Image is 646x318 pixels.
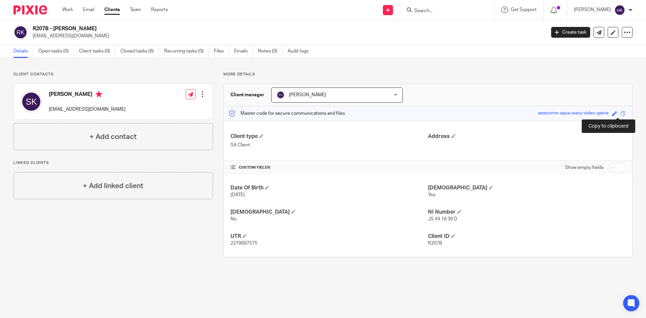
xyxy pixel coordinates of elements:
h4: + Add linked client [83,181,143,191]
p: Linked clients [13,160,213,166]
p: [PERSON_NAME] [574,6,611,13]
p: More details [223,72,633,77]
img: svg%3E [277,91,285,99]
a: Emails [234,45,253,58]
a: Open tasks (0) [38,45,74,58]
span: R207B [428,241,442,246]
p: [EMAIL_ADDRESS][DOMAIN_NAME] [33,33,541,39]
h4: [PERSON_NAME] [49,91,125,99]
h4: CUSTOM FIELDS [230,165,428,170]
h4: Date Of Birth [230,184,428,191]
a: Email [83,6,94,13]
a: Team [130,6,141,13]
a: Reports [151,6,168,13]
a: Client tasks (0) [79,45,115,58]
i: Primary [96,91,102,98]
img: svg%3E [614,5,625,15]
h3: Client manager [230,92,264,98]
a: Closed tasks (6) [120,45,159,58]
h4: Client ID [428,233,625,240]
span: No [230,217,237,221]
img: svg%3E [21,91,42,112]
span: [DATE] [230,192,245,197]
a: Recurring tasks (0) [164,45,209,58]
h4: Client type [230,133,428,140]
p: [EMAIL_ADDRESS][DOMAIN_NAME] [49,106,125,113]
h4: UTR [230,233,428,240]
div: awesome-aqua-wavy-video-game [538,110,609,117]
h2: R207B - [PERSON_NAME] [33,25,439,32]
img: Pixie [13,5,47,14]
p: Master code for secure communications and files [229,110,345,117]
span: Get Support [511,7,537,12]
a: Clients [104,6,120,13]
p: Client contacts [13,72,213,77]
h4: Address [428,133,625,140]
span: JS 44 18 39 D [428,217,457,221]
a: Audit logs [288,45,314,58]
h4: [DEMOGRAPHIC_DATA] [428,184,625,191]
span: [PERSON_NAME] [289,93,326,97]
img: svg%3E [13,25,28,39]
span: Yes [428,192,435,197]
a: Details [13,45,33,58]
h4: NI Number [428,209,625,216]
a: Work [62,6,73,13]
label: Show empty fields [565,164,604,171]
span: 2279697575 [230,241,257,246]
a: Files [214,45,229,58]
h4: + Add contact [89,132,137,142]
p: SA Client [230,142,428,148]
h4: [DEMOGRAPHIC_DATA] [230,209,428,216]
input: Search [414,8,474,14]
a: Notes (0) [258,45,283,58]
a: Create task [551,27,590,38]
